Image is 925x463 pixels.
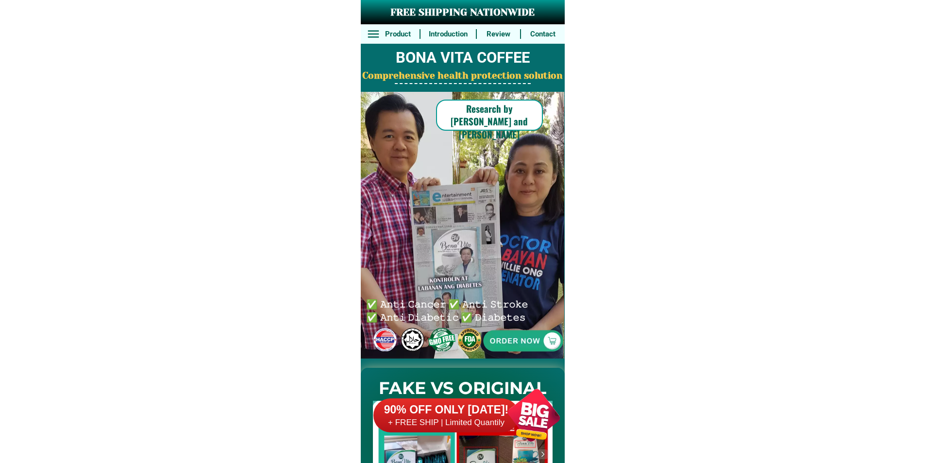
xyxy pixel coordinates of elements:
h2: BONA VITA COFFEE [361,47,565,69]
h6: Review [482,29,515,40]
h6: + FREE SHIP | Limited Quantily [373,417,519,428]
h6: Contact [526,29,559,40]
h6: ✅ 𝙰𝚗𝚝𝚒 𝙲𝚊𝚗𝚌𝚎𝚛 ✅ 𝙰𝚗𝚝𝚒 𝚂𝚝𝚛𝚘𝚔𝚎 ✅ 𝙰𝚗𝚝𝚒 𝙳𝚒𝚊𝚋𝚎𝚝𝚒𝚌 ✅ 𝙳𝚒𝚊𝚋𝚎𝚝𝚎𝚜 [366,297,532,323]
img: navigation [538,449,548,459]
h6: Research by [PERSON_NAME] and [PERSON_NAME] [436,102,543,141]
h2: Comprehensive health protection solution [361,69,565,83]
h2: FAKE VS ORIGINAL [361,376,565,401]
h6: 90% OFF ONLY [DATE]! [373,403,519,417]
h6: Introduction [425,29,471,40]
h3: FREE SHIPPING NATIONWIDE [361,5,565,20]
h6: Product [381,29,414,40]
